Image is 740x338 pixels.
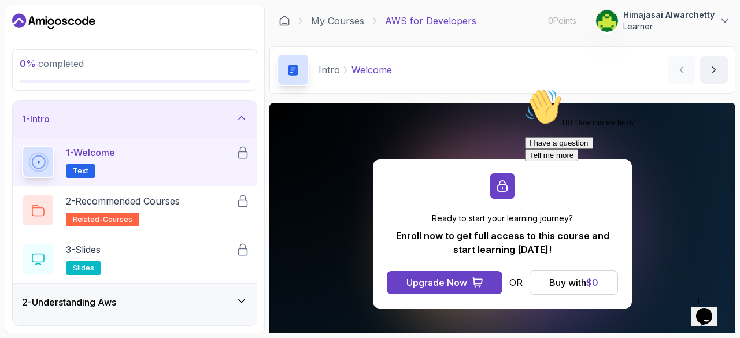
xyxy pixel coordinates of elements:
button: previous content [668,56,695,84]
p: Welcome [351,63,392,77]
button: Tell me more [5,65,58,77]
h3: 2 - Understanding Aws [22,295,116,309]
p: Himajasai Alwarchetty [623,9,715,21]
p: OR [509,276,523,289]
p: Enroll now to get full access to this course and start learning [DATE]! [387,229,618,257]
p: Ready to start your learning journey? [387,213,618,224]
button: 3-Slidesslides [22,243,247,275]
button: 2-Recommended Coursesrelated-courses [22,194,247,226]
button: next content [700,56,728,84]
img: user profile image [596,10,618,32]
p: 2 - Recommended Courses [66,194,180,208]
button: 2-Understanding Aws [13,284,257,321]
button: 1-WelcomeText [22,146,247,178]
span: related-courses [73,215,132,224]
p: AWS for Developers [385,14,476,28]
p: Learner [623,21,715,32]
a: Dashboard [12,12,95,31]
div: 👋Hi! How can we help?I have a questionTell me more [5,5,213,77]
span: Hi! How can we help? [5,35,114,43]
button: I have a question [5,53,73,65]
button: 1-Intro [13,101,257,138]
h3: 1 - Intro [22,112,50,126]
button: user profile imageHimajasai AlwarchettyLearner [595,9,731,32]
span: completed [20,58,84,69]
p: Intro [319,63,340,77]
p: 0 Points [548,15,576,27]
button: Upgrade Now [387,271,502,294]
iframe: chat widget [691,292,728,326]
a: My Courses [311,14,364,28]
iframe: chat widget [520,84,728,286]
a: Dashboard [279,15,290,27]
div: Upgrade Now [406,276,467,289]
span: slides [73,263,94,273]
img: :wave: [5,5,42,42]
span: 0 % [20,58,36,69]
p: 3 - Slides [66,243,101,257]
p: 1 - Welcome [66,146,115,159]
span: $ 0 [586,277,598,288]
span: Text [73,166,88,176]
